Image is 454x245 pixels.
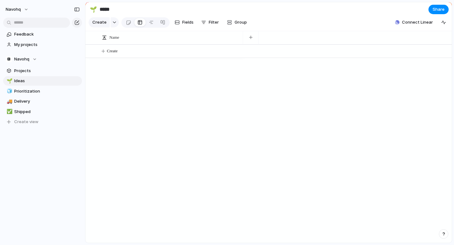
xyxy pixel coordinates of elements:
span: Feedback [14,31,80,37]
a: 🌱Ideas [3,76,82,86]
a: Feedback [3,30,82,39]
button: 🌱 [6,78,12,84]
button: navohq [3,4,32,14]
span: Create [107,48,118,54]
span: navohq [6,6,21,13]
span: My projects [14,42,80,48]
div: 🌱 [90,5,97,14]
div: 🚚 [7,98,11,105]
div: 🧊 [7,88,11,95]
div: 🌱 [7,77,11,85]
span: Navohq [14,56,29,62]
span: Group [235,19,247,26]
span: Create view [14,119,38,125]
span: Share [433,6,445,13]
button: 🧊 [6,88,12,94]
button: Navohq [3,54,82,64]
span: Fields [182,19,194,26]
a: 🚚Delivery [3,97,82,106]
button: Connect Linear [393,18,435,27]
span: Create [92,19,107,26]
button: Group [224,17,250,27]
button: Fields [172,17,196,27]
a: ✅Shipped [3,107,82,117]
button: 🚚 [6,98,12,105]
button: Share [428,5,449,14]
span: Ideas [14,78,80,84]
button: ✅ [6,109,12,115]
span: Connect Linear [402,19,433,26]
span: Filter [209,19,219,26]
a: 🧊Prioritization [3,87,82,96]
button: Filter [199,17,221,27]
div: ✅ [7,108,11,115]
button: 🌱 [88,4,98,14]
span: Delivery [14,98,80,105]
a: My projects [3,40,82,49]
span: Name [109,34,119,41]
span: Shipped [14,109,80,115]
button: Create [89,17,110,27]
a: Projects [3,66,82,76]
span: Prioritization [14,88,80,94]
button: Create view [3,117,82,127]
span: Projects [14,68,80,74]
